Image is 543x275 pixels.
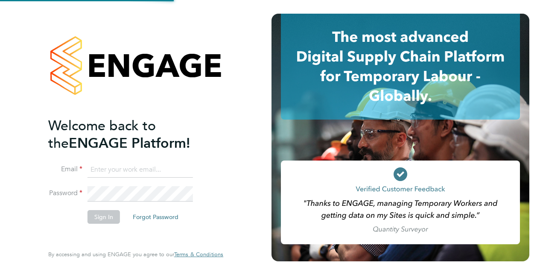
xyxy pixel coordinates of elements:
[88,210,120,224] button: Sign In
[48,165,82,174] label: Email
[48,117,215,152] h2: ENGAGE Platform!
[48,251,223,258] span: By accessing and using ENGAGE you agree to our
[126,210,185,224] button: Forgot Password
[174,251,223,258] a: Terms & Conditions
[48,117,156,152] span: Welcome back to the
[88,162,193,178] input: Enter your work email...
[48,189,82,198] label: Password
